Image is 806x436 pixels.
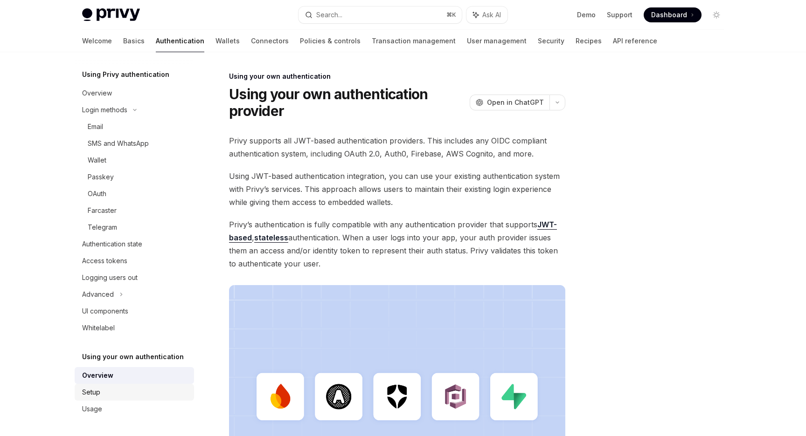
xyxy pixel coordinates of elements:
[482,10,501,20] span: Ask AI
[577,10,596,20] a: Demo
[229,72,565,81] div: Using your own authentication
[644,7,702,22] a: Dashboard
[75,219,194,236] a: Telegram
[75,401,194,417] a: Usage
[82,255,127,266] div: Access tokens
[82,351,184,362] h5: Using your own authentication
[254,233,288,243] a: stateless
[75,236,194,252] a: Authentication state
[229,134,565,160] span: Privy supports all JWT-based authentication providers. This includes any OIDC compliant authentic...
[538,30,564,52] a: Security
[75,169,194,185] a: Passkey
[82,30,112,52] a: Welcome
[300,30,361,52] a: Policies & controls
[75,384,194,401] a: Setup
[613,30,657,52] a: API reference
[446,11,456,19] span: ⌘ K
[82,69,169,80] h5: Using Privy authentication
[82,306,128,317] div: UI components
[470,95,549,110] button: Open in ChatGPT
[156,30,204,52] a: Authentication
[82,272,138,283] div: Logging users out
[487,98,544,107] span: Open in ChatGPT
[467,30,527,52] a: User management
[316,9,342,20] div: Search...
[75,85,194,102] a: Overview
[82,387,100,398] div: Setup
[607,10,632,20] a: Support
[75,320,194,336] a: Whitelabel
[82,322,115,334] div: Whitelabel
[75,269,194,286] a: Logging users out
[75,152,194,169] a: Wallet
[75,118,194,135] a: Email
[229,218,565,270] span: Privy’s authentication is fully compatible with any authentication provider that supports , authe...
[372,30,456,52] a: Transaction management
[88,138,149,149] div: SMS and WhatsApp
[215,30,240,52] a: Wallets
[82,370,113,381] div: Overview
[123,30,145,52] a: Basics
[88,121,103,132] div: Email
[75,367,194,384] a: Overview
[82,238,142,250] div: Authentication state
[82,289,114,300] div: Advanced
[299,7,462,23] button: Search...⌘K
[88,222,117,233] div: Telegram
[82,88,112,99] div: Overview
[75,135,194,152] a: SMS and WhatsApp
[82,8,140,21] img: light logo
[576,30,602,52] a: Recipes
[82,104,127,116] div: Login methods
[82,403,102,415] div: Usage
[75,185,194,202] a: OAuth
[251,30,289,52] a: Connectors
[88,155,106,166] div: Wallet
[466,7,507,23] button: Ask AI
[75,252,194,269] a: Access tokens
[75,202,194,219] a: Farcaster
[229,170,565,209] span: Using JWT-based authentication integration, you can use your existing authentication system with ...
[88,171,114,183] div: Passkey
[229,86,466,119] h1: Using your own authentication provider
[75,303,194,320] a: UI components
[651,10,687,20] span: Dashboard
[88,188,106,199] div: OAuth
[709,7,724,22] button: Toggle dark mode
[88,205,117,216] div: Farcaster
